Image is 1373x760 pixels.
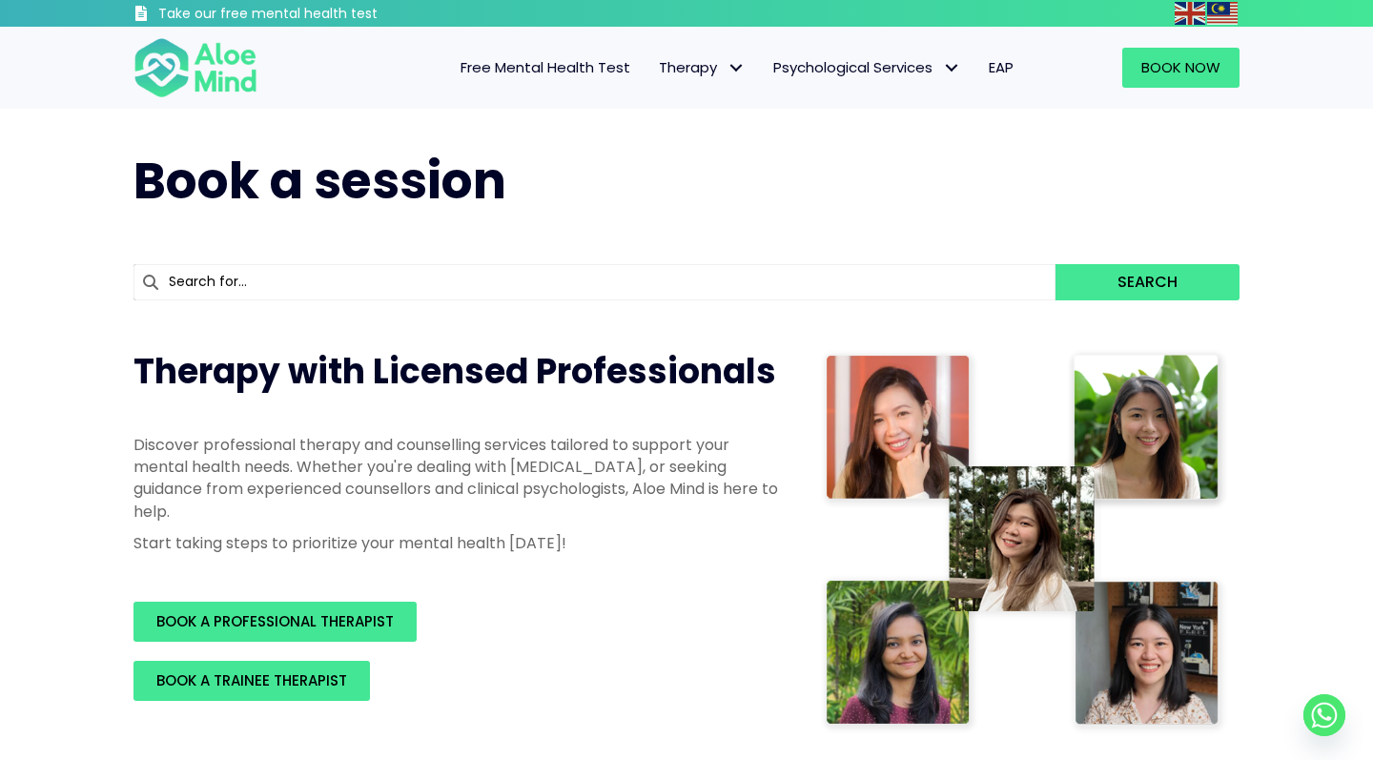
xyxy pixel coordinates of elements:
[446,48,645,88] a: Free Mental Health Test
[1207,2,1240,24] a: Malay
[133,532,782,554] p: Start taking steps to prioritize your mental health [DATE]!
[1122,48,1240,88] a: Book Now
[759,48,974,88] a: Psychological ServicesPsychological Services: submenu
[133,602,417,642] a: BOOK A PROFESSIONAL THERAPIST
[158,5,480,24] h3: Take our free mental health test
[1175,2,1207,24] a: English
[156,670,347,690] span: BOOK A TRAINEE THERAPIST
[659,57,745,77] span: Therapy
[1207,2,1238,25] img: ms
[722,54,749,82] span: Therapy: submenu
[461,57,630,77] span: Free Mental Health Test
[1141,57,1220,77] span: Book Now
[820,348,1228,735] img: Therapist collage
[773,57,960,77] span: Psychological Services
[1303,694,1345,736] a: Whatsapp
[645,48,759,88] a: TherapyTherapy: submenu
[156,611,394,631] span: BOOK A PROFESSIONAL THERAPIST
[974,48,1028,88] a: EAP
[133,661,370,701] a: BOOK A TRAINEE THERAPIST
[133,347,776,396] span: Therapy with Licensed Professionals
[989,57,1014,77] span: EAP
[133,264,1055,300] input: Search for...
[1175,2,1205,25] img: en
[133,36,257,99] img: Aloe mind Logo
[282,48,1028,88] nav: Menu
[937,54,965,82] span: Psychological Services: submenu
[1055,264,1240,300] button: Search
[133,434,782,523] p: Discover professional therapy and counselling services tailored to support your mental health nee...
[133,5,480,27] a: Take our free mental health test
[133,146,506,216] span: Book a session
